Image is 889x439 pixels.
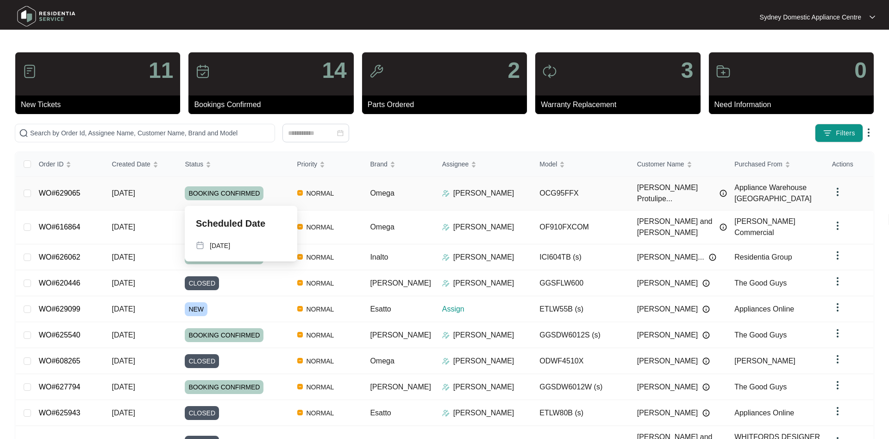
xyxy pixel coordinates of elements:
[39,357,81,365] a: WO#608265
[734,217,795,236] span: [PERSON_NAME] Commercial
[702,357,710,365] img: Info icon
[290,152,363,177] th: Priority
[297,384,303,389] img: Vercel Logo
[734,357,795,365] span: [PERSON_NAME]
[720,223,727,231] img: Info icon
[185,380,263,394] span: BOOKING CONFIRMED
[370,331,431,339] span: [PERSON_NAME]
[297,159,318,169] span: Priority
[832,328,843,339] img: dropdown arrow
[370,253,388,261] span: Inalto
[196,241,204,249] img: map-pin
[112,331,135,339] span: [DATE]
[760,13,861,22] p: Sydney Domestic Appliance Centre
[453,278,514,289] p: [PERSON_NAME]
[112,383,135,391] span: [DATE]
[363,152,434,177] th: Brand
[854,59,867,82] p: 0
[370,383,431,391] span: [PERSON_NAME]
[297,254,303,260] img: Vercel Logo
[370,223,394,231] span: Omega
[303,188,338,199] span: NORMAL
[532,210,630,244] td: OF910FXCOM
[185,328,263,342] span: BOOKING CONFIRMED
[297,410,303,415] img: Vercel Logo
[303,222,338,233] span: NORMAL
[303,252,338,263] span: NORMAL
[832,220,843,231] img: dropdown arrow
[185,354,219,368] span: CLOSED
[832,302,843,313] img: dropdown arrow
[637,216,715,238] span: [PERSON_NAME] and [PERSON_NAME]
[832,354,843,365] img: dropdown arrow
[720,190,727,197] img: Info icon
[30,128,271,138] input: Search by Order Id, Assignee Name, Customer Name, Brand and Model
[453,252,514,263] p: [PERSON_NAME]
[442,331,450,339] img: Assigner Icon
[734,409,794,417] span: Appliances Online
[112,305,135,313] span: [DATE]
[637,356,698,367] span: [PERSON_NAME]
[112,253,135,261] span: [DATE]
[709,254,716,261] img: Info icon
[39,305,81,313] a: WO#629099
[21,99,180,110] p: New Tickets
[863,127,874,138] img: dropdown arrow
[714,99,874,110] p: Need Information
[702,305,710,313] img: Info icon
[532,374,630,400] td: GGSDW6012W (s)
[507,59,520,82] p: 2
[734,331,787,339] span: The Good Guys
[453,382,514,393] p: [PERSON_NAME]
[832,186,843,197] img: dropdown arrow
[734,253,792,261] span: Residentia Group
[637,330,698,341] span: [PERSON_NAME]
[836,128,855,138] span: Filters
[532,270,630,296] td: GGSFLW600
[532,296,630,322] td: ETLW55B (s)
[702,331,710,339] img: Info icon
[442,383,450,391] img: Assigner Icon
[823,128,832,138] img: filter icon
[637,278,698,289] span: [PERSON_NAME]
[185,276,219,290] span: CLOSED
[194,99,353,110] p: Bookings Confirmed
[303,356,338,367] span: NORMAL
[22,64,37,79] img: icon
[185,302,207,316] span: NEW
[303,407,338,419] span: NORMAL
[532,322,630,348] td: GGSDW6012S (s)
[297,358,303,363] img: Vercel Logo
[442,304,532,315] p: Assign
[832,250,843,261] img: dropdown arrow
[825,152,873,177] th: Actions
[442,409,450,417] img: Assigner Icon
[832,380,843,391] img: dropdown arrow
[368,99,527,110] p: Parts Ordered
[19,128,28,138] img: search-icon
[39,279,81,287] a: WO#620446
[541,99,700,110] p: Warranty Replacement
[630,152,727,177] th: Customer Name
[297,190,303,196] img: Vercel Logo
[442,280,450,287] img: Assigner Icon
[112,409,135,417] span: [DATE]
[435,152,532,177] th: Assignee
[185,406,219,420] span: CLOSED
[734,383,787,391] span: The Good Guys
[453,188,514,199] p: [PERSON_NAME]
[39,223,81,231] a: WO#616864
[297,280,303,286] img: Vercel Logo
[303,382,338,393] span: NORMAL
[112,189,135,197] span: [DATE]
[370,279,431,287] span: [PERSON_NAME]
[453,222,514,233] p: [PERSON_NAME]
[453,407,514,419] p: [PERSON_NAME]
[112,357,135,365] span: [DATE]
[112,223,135,231] span: [DATE]
[442,190,450,197] img: Assigner Icon
[702,280,710,287] img: Info icon
[815,124,863,142] button: filter iconFilters
[39,253,81,261] a: WO#626062
[532,348,630,374] td: ODWF4510X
